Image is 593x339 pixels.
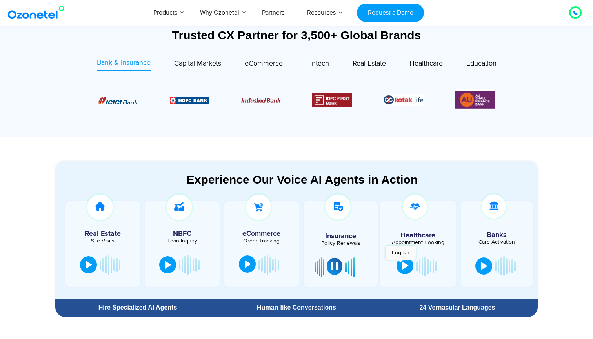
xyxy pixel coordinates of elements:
div: 2 / 6 [170,95,209,105]
div: Trusted CX Partner for 3,500+ Global Brands [55,28,538,42]
div: Policy Renewals [307,241,374,246]
span: Education [466,59,497,68]
img: Picture26.jpg [384,94,423,106]
span: Real Estate [353,59,386,68]
img: Picture9.png [170,97,209,104]
div: Order Tracking [228,238,295,244]
div: Image Carousel [98,89,495,110]
a: Real Estate [353,58,386,71]
h5: eCommerce [228,230,295,237]
div: Card Activation [465,239,529,245]
span: Capital Markets [174,59,221,68]
div: 3 / 6 [241,95,281,105]
div: Loan Inquiry [149,238,215,244]
div: Appointment Booking [386,240,450,245]
div: Hire Specialized AI Agents [59,304,216,311]
div: 24 Vernacular Languages [381,304,534,311]
a: Fintech [306,58,329,71]
h5: NBFC [149,230,215,237]
a: Bank & Insurance [97,58,151,71]
h5: Insurance [307,233,374,240]
div: 5 / 6 [384,94,423,106]
span: Bank & Insurance [97,58,151,67]
a: Education [466,58,497,71]
h5: Banks [465,231,529,239]
span: eCommerce [245,59,283,68]
span: Healthcare [409,59,443,68]
h5: Real Estate [69,230,136,237]
a: Request a Demo [357,4,424,22]
h5: Healthcare [386,232,450,239]
div: Human-like Conversations [220,304,373,311]
a: eCommerce [245,58,283,71]
div: 6 / 6 [455,89,495,110]
div: 4 / 6 [312,93,352,107]
img: Picture13.png [455,89,495,110]
img: Picture10.png [241,98,281,103]
img: Picture8.png [98,97,138,104]
span: Fintech [306,59,329,68]
div: Experience Our Voice AI Agents in Action [63,173,541,186]
a: Capital Markets [174,58,221,71]
div: 1 / 6 [98,95,138,105]
a: Healthcare [409,58,443,71]
div: Site Visits [69,238,136,244]
img: Picture12.png [312,93,352,107]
